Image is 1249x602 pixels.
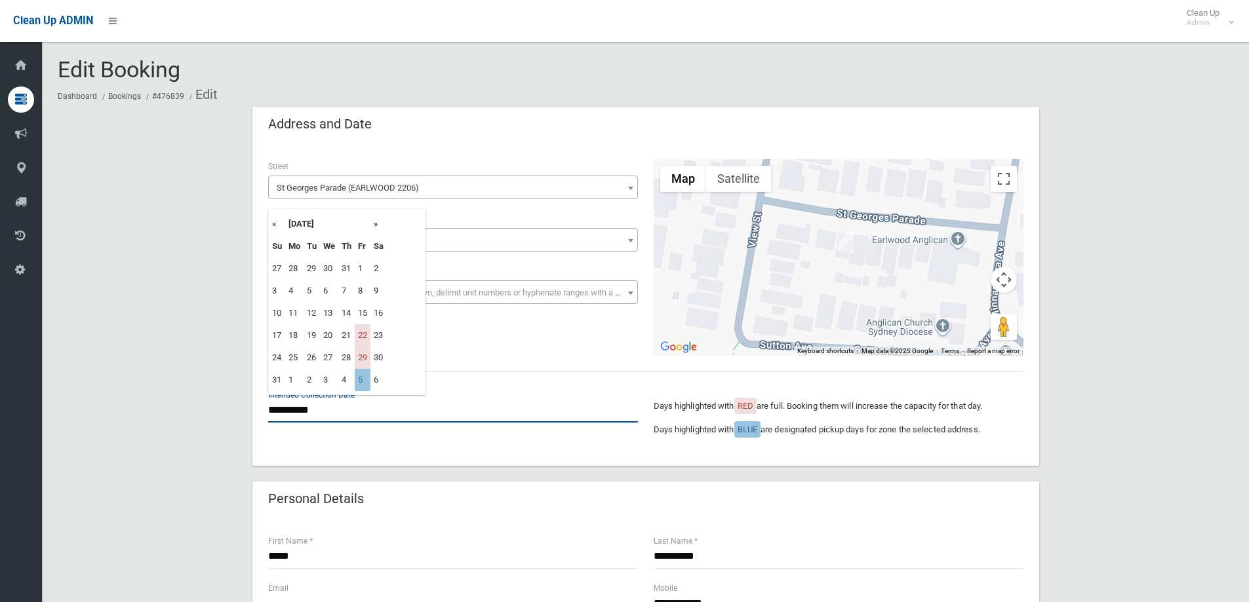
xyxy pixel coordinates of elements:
[370,280,387,302] td: 9
[370,324,387,347] td: 23
[338,369,355,391] td: 4
[1187,18,1219,28] small: Admin
[797,347,854,356] button: Keyboard shortcuts
[268,228,638,252] span: 12
[862,347,933,354] span: Map data ©2025 Google
[320,324,338,347] td: 20
[338,257,355,280] td: 31
[355,235,370,257] th: Fr
[271,231,635,250] span: 12
[355,324,370,347] td: 22
[967,347,1020,354] a: Report a map error
[285,280,304,302] td: 4
[269,347,285,369] td: 24
[58,56,180,83] span: Edit Booking
[304,235,320,257] th: Tu
[991,314,1017,340] button: Drag Pegman onto the map to open Street View
[941,347,959,354] a: Terms
[252,111,387,137] header: Address and Date
[285,302,304,324] td: 11
[355,257,370,280] td: 1
[285,347,304,369] td: 25
[304,324,320,347] td: 19
[252,486,380,512] header: Personal Details
[285,257,304,280] td: 28
[285,213,370,235] th: [DATE]
[991,267,1017,293] button: Map camera controls
[338,347,355,369] td: 28
[370,257,387,280] td: 2
[304,369,320,391] td: 2
[370,235,387,257] th: Sa
[285,369,304,391] td: 1
[152,92,184,101] a: #476839
[660,166,706,192] button: Show street map
[706,166,771,192] button: Show satellite imagery
[13,14,93,27] span: Clean Up ADMIN
[269,302,285,324] td: 10
[657,339,700,356] a: Open this area in Google Maps (opens a new window)
[269,235,285,257] th: Su
[269,257,285,280] td: 27
[1180,8,1233,28] span: Clean Up
[58,92,97,101] a: Dashboard
[186,83,218,107] li: Edit
[338,324,355,347] td: 21
[654,398,1023,414] p: Days highlighted with are full. Booking them will increase the capacity for that day.
[320,235,338,257] th: We
[320,369,338,391] td: 3
[370,347,387,369] td: 30
[320,280,338,302] td: 6
[355,302,370,324] td: 15
[338,235,355,257] th: Th
[738,401,753,411] span: RED
[269,213,285,235] th: «
[285,324,304,347] td: 18
[370,213,387,235] th: »
[304,347,320,369] td: 26
[108,92,141,101] a: Bookings
[269,324,285,347] td: 17
[304,302,320,324] td: 12
[355,369,370,391] td: 5
[355,280,370,302] td: 8
[269,280,285,302] td: 3
[320,302,338,324] td: 13
[268,176,638,199] span: St Georges Parade (EARLWOOD 2206)
[654,422,1023,438] p: Days highlighted with are designated pickup days for zone the selected address.
[657,339,700,356] img: Google
[271,179,635,197] span: St Georges Parade (EARLWOOD 2206)
[370,369,387,391] td: 6
[738,424,757,434] span: BLUE
[277,288,643,297] span: Select the unit number from the dropdown, delimit unit numbers or hyphenate ranges with a comma
[355,347,370,369] td: 29
[304,280,320,302] td: 5
[320,257,338,280] td: 30
[991,166,1017,192] button: Toggle fullscreen view
[285,235,304,257] th: Mo
[338,280,355,302] td: 7
[338,302,355,324] td: 14
[304,257,320,280] td: 29
[320,347,338,369] td: 27
[838,231,854,253] div: 12 St Georges Parade, EARLWOOD NSW 2206
[370,302,387,324] td: 16
[269,369,285,391] td: 31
